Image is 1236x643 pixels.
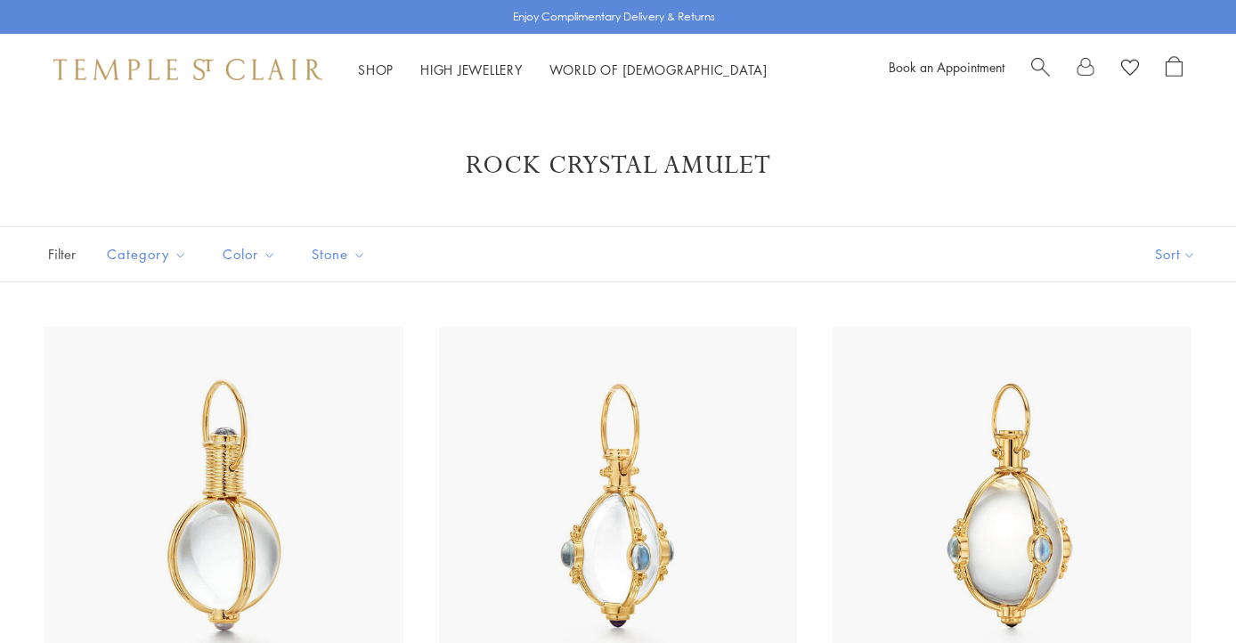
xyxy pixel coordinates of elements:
[1031,56,1050,83] a: Search
[1115,227,1236,281] button: Show sort by
[420,61,523,78] a: High JewelleryHigh Jewellery
[209,234,289,274] button: Color
[298,234,379,274] button: Stone
[214,243,289,265] span: Color
[358,59,768,81] nav: Main navigation
[1121,56,1139,83] a: View Wishlist
[1166,56,1183,83] a: Open Shopping Bag
[94,234,200,274] button: Category
[71,150,1165,182] h1: Rock Crystal Amulet
[513,8,715,26] p: Enjoy Complimentary Delivery & Returns
[358,61,394,78] a: ShopShop
[303,243,379,265] span: Stone
[98,243,200,265] span: Category
[53,59,322,80] img: Temple St. Clair
[549,61,768,78] a: World of [DEMOGRAPHIC_DATA]World of [DEMOGRAPHIC_DATA]
[889,58,1004,76] a: Book an Appointment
